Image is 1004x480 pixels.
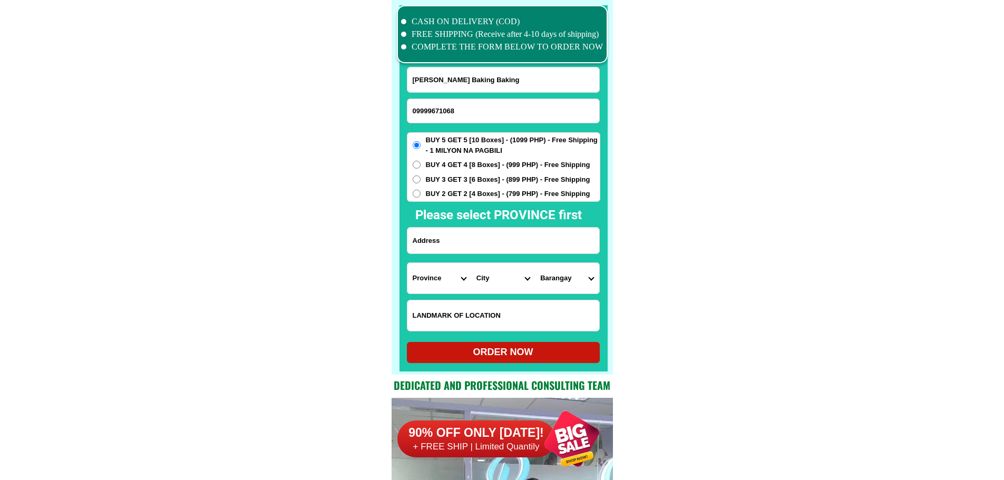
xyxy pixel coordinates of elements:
div: ORDER NOW [407,345,600,359]
li: FREE SHIPPING (Receive after 4-10 days of shipping) [401,28,603,41]
span: BUY 5 GET 5 [10 Boxes] - (1099 PHP) - Free Shipping - 1 MILYON NA PAGBILI [426,135,600,155]
input: BUY 2 GET 2 [4 Boxes] - (799 PHP) - Free Shipping [413,190,421,198]
h6: 90% OFF ONLY [DATE]! [397,425,555,441]
select: Select district [471,263,535,293]
span: BUY 2 GET 2 [4 Boxes] - (799 PHP) - Free Shipping [426,189,590,199]
li: COMPLETE THE FORM BELOW TO ORDER NOW [401,41,603,53]
li: CASH ON DELIVERY (COD) [401,15,603,28]
input: Input full_name [407,67,599,92]
select: Select commune [535,263,599,293]
span: BUY 4 GET 4 [8 Boxes] - (999 PHP) - Free Shipping [426,160,590,170]
h6: + FREE SHIP | Limited Quantily [397,441,555,453]
input: Input phone_number [407,99,599,123]
input: BUY 5 GET 5 [10 Boxes] - (1099 PHP) - Free Shipping - 1 MILYON NA PAGBILI [413,141,421,149]
h2: Dedicated and professional consulting team [392,377,613,393]
span: BUY 3 GET 3 [6 Boxes] - (899 PHP) - Free Shipping [426,174,590,185]
input: BUY 3 GET 3 [6 Boxes] - (899 PHP) - Free Shipping [413,175,421,183]
select: Select province [407,263,471,293]
h2: Please select PROVINCE first [415,205,696,224]
input: Input address [407,228,599,253]
input: BUY 4 GET 4 [8 Boxes] - (999 PHP) - Free Shipping [413,161,421,169]
input: Input LANDMARKOFLOCATION [407,300,599,331]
